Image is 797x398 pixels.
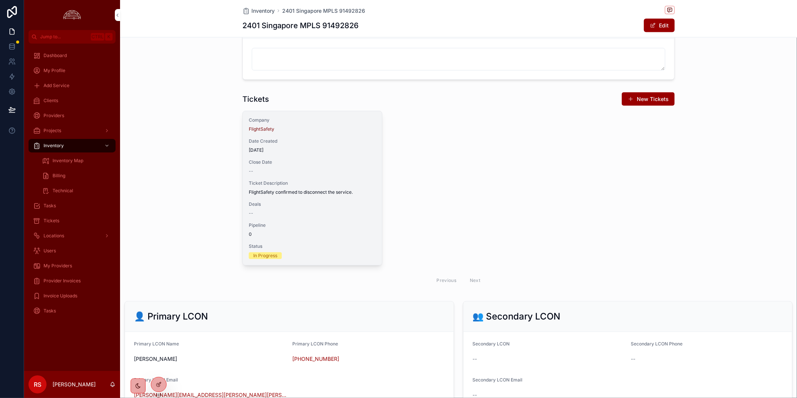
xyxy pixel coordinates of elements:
a: FlightSafety [249,126,274,132]
span: Dashboard [44,53,67,59]
a: Locations [29,229,116,243]
span: Inventory [251,7,275,15]
span: Primary LCON Email [134,377,178,383]
span: -- [249,210,253,216]
span: K [106,34,112,40]
img: App logo [61,9,83,21]
p: [PERSON_NAME] [53,381,96,388]
span: Jump to... [40,34,88,40]
span: Users [44,248,56,254]
span: Projects [44,128,61,134]
button: New Tickets [622,92,675,106]
a: [PHONE_NUMBER] [292,355,339,363]
span: Locations [44,233,64,239]
a: Tasks [29,304,116,318]
span: Pipeline [249,222,376,228]
span: My Profile [44,68,65,74]
span: Tasks [44,203,56,209]
span: -- [631,355,635,363]
a: CompanyFlightSafetyDate Created[DATE]Close Date--Ticket DescriptionFlightSafety confirmed to disc... [242,111,382,265]
span: Primary LCON Phone [292,341,338,347]
div: In Progress [253,252,277,259]
span: Providers [44,113,64,119]
span: Ctrl [91,33,104,41]
a: Inventory [242,7,275,15]
span: Date Created [249,138,376,144]
span: Tickets [44,218,59,224]
a: Clients [29,94,116,107]
span: Primary LCON Name [134,341,179,347]
a: Invoice Uploads [29,289,116,303]
span: FlightSafety confirmed to disconnect the service. [249,189,376,195]
a: Add Service [29,79,116,92]
a: Providers [29,109,116,122]
span: Secondary LCON [472,341,510,347]
a: Tickets [29,214,116,228]
span: Deals [249,201,376,207]
h1: 2401 Singapore MPLS 91492826 [242,20,359,31]
h1: Tickets [242,94,269,104]
span: Inventory [44,143,64,149]
a: Users [29,244,116,258]
span: Add Service [44,83,69,89]
span: [PERSON_NAME] [134,355,286,363]
span: Technical [53,188,73,194]
a: Provider Invoices [29,274,116,288]
a: Dashboard [29,49,116,62]
a: Billing [38,169,116,182]
a: Tasks [29,199,116,213]
span: [DATE] [249,147,376,153]
span: Tasks [44,308,56,314]
button: Jump to...CtrlK [29,30,116,44]
button: Edit [644,19,675,32]
span: Secondary LCON Phone [631,341,683,347]
span: My Providers [44,263,72,269]
a: My Profile [29,64,116,77]
h2: 👥 Secondary LCON [472,311,560,323]
span: Invoice Uploads [44,293,77,299]
span: Close Date [249,159,376,165]
a: Projects [29,124,116,137]
h2: 👤 Primary LCON [134,311,208,323]
a: My Providers [29,259,116,273]
span: 0 [249,231,376,237]
span: Inventory Map [53,158,83,164]
span: Provider Invoices [44,278,81,284]
span: Ticket Description [249,180,376,186]
span: Billing [53,173,65,179]
span: Company [249,117,376,123]
div: scrollable content [24,44,120,327]
span: -- [472,355,477,363]
span: -- [249,168,253,174]
a: Inventory Map [38,154,116,167]
span: Clients [44,98,58,104]
a: Inventory [29,139,116,152]
span: Status [249,243,376,249]
span: Secondary LCON Email [472,377,522,383]
span: RS [34,380,41,389]
a: Technical [38,184,116,197]
a: 2401 Singapore MPLS 91492826 [282,7,365,15]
